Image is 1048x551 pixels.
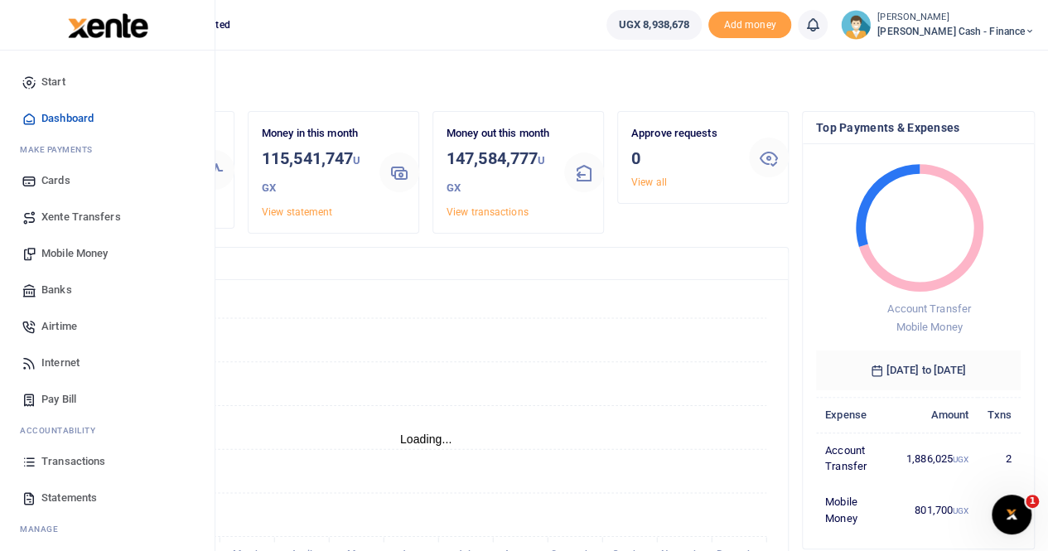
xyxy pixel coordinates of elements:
span: Mobile Money [896,321,962,333]
a: Pay Bill [13,381,201,418]
span: Airtime [41,318,77,335]
h4: Hello Pricillah [63,71,1035,89]
a: Mobile Money [13,235,201,272]
span: Start [41,74,65,90]
span: Banks [41,282,72,298]
th: Expense [816,397,897,433]
span: Dashboard [41,110,94,127]
small: UGX [262,154,360,194]
span: Transactions [41,453,105,470]
p: Money in this month [262,125,366,143]
a: Add money [708,17,791,30]
li: M [13,516,201,542]
h3: 0 [631,146,736,171]
span: Xente Transfers [41,209,121,225]
h3: 115,541,747 [262,146,366,201]
span: Internet [41,355,80,371]
h4: Transactions Overview [77,254,775,273]
a: Banks [13,272,201,308]
span: Add money [708,12,791,39]
span: countability [32,424,95,437]
a: Transactions [13,443,201,480]
text: Loading... [400,433,452,446]
span: Statements [41,490,97,506]
a: Airtime [13,308,201,345]
td: 1 [978,485,1021,536]
a: View transactions [447,206,529,218]
a: Internet [13,345,201,381]
img: profile-user [841,10,871,40]
small: [PERSON_NAME] [877,11,1035,25]
h3: 147,584,777 [447,146,551,201]
p: Money out this month [447,125,551,143]
h6: [DATE] to [DATE] [816,350,1021,390]
li: Toup your wallet [708,12,791,39]
th: Amount [897,397,978,433]
a: Cards [13,162,201,199]
span: Pay Bill [41,391,76,408]
a: Start [13,64,201,100]
span: ake Payments [28,143,93,156]
td: 801,700 [897,485,978,536]
a: Statements [13,480,201,516]
a: Dashboard [13,100,201,137]
small: UGX [953,455,968,464]
span: anage [28,523,59,535]
a: Xente Transfers [13,199,201,235]
li: M [13,137,201,162]
img: logo-large [68,13,148,38]
td: 1,886,025 [897,433,978,484]
small: UGX [447,154,545,194]
a: profile-user [PERSON_NAME] [PERSON_NAME] Cash - Finance [841,10,1035,40]
iframe: Intercom live chat [992,495,1031,534]
span: Mobile Money [41,245,108,262]
a: UGX 8,938,678 [606,10,702,40]
a: View all [631,176,667,188]
span: [PERSON_NAME] Cash - Finance [877,24,1035,39]
a: View statement [262,206,332,218]
td: Mobile Money [816,485,897,536]
p: Approve requests [631,125,736,143]
a: logo-small logo-large logo-large [66,18,148,31]
span: UGX 8,938,678 [619,17,689,33]
span: 1 [1026,495,1039,508]
td: 2 [978,433,1021,484]
span: Cards [41,172,70,189]
td: Account Transfer [816,433,897,484]
li: Wallet ballance [600,10,708,40]
th: Txns [978,397,1021,433]
span: Account Transfer [887,302,971,315]
small: UGX [953,506,968,515]
h4: Top Payments & Expenses [816,118,1021,137]
li: Ac [13,418,201,443]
